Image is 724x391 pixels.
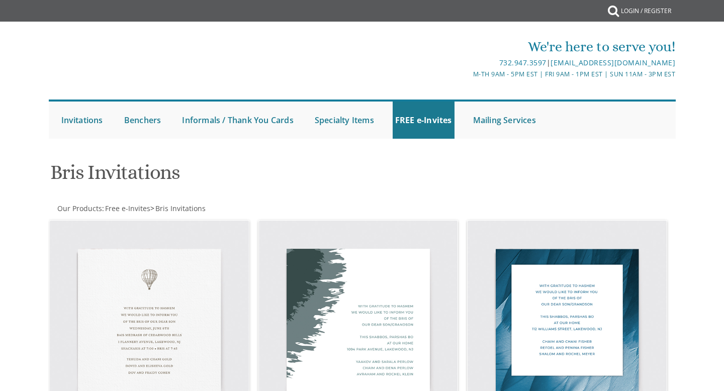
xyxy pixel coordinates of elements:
h1: Bris Invitations [50,161,461,191]
span: Bris Invitations [155,204,206,213]
a: Benchers [122,102,164,139]
a: Invitations [59,102,106,139]
a: Specialty Items [312,102,377,139]
a: Bris Invitations [154,204,206,213]
a: [EMAIL_ADDRESS][DOMAIN_NAME] [551,58,675,67]
div: | [258,57,675,69]
span: > [150,204,206,213]
a: FREE e-Invites [393,102,455,139]
div: M-Th 9am - 5pm EST | Fri 9am - 1pm EST | Sun 11am - 3pm EST [258,69,675,79]
a: Free e-Invites [104,204,150,213]
a: Our Products [56,204,102,213]
div: We're here to serve you! [258,37,675,57]
span: Free e-Invites [105,204,150,213]
a: 732.947.3597 [499,58,547,67]
a: Informals / Thank You Cards [179,102,296,139]
a: Mailing Services [471,102,538,139]
div: : [49,204,363,214]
